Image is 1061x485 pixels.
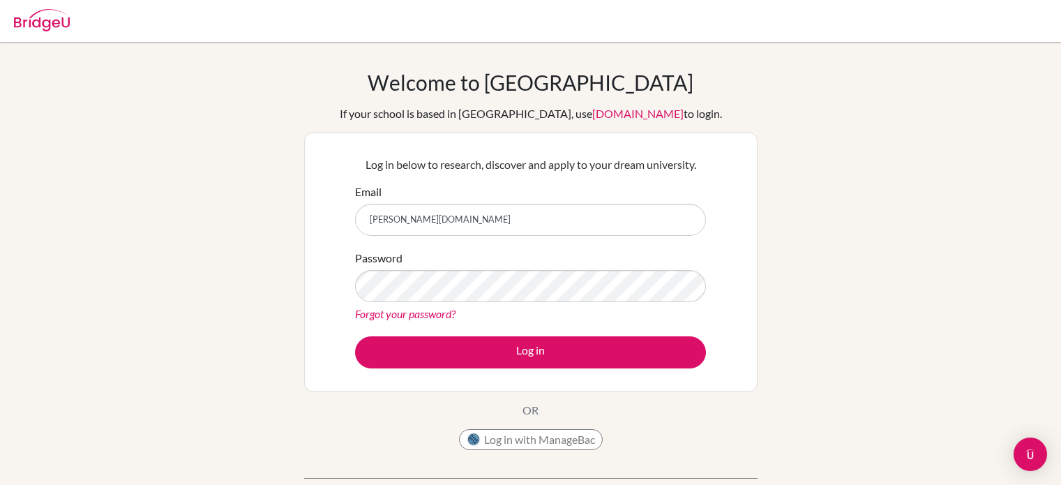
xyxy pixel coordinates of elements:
button: Log in with ManageBac [459,429,603,450]
h1: Welcome to [GEOGRAPHIC_DATA] [368,70,693,95]
button: Log in [355,336,706,368]
div: Open Intercom Messenger [1014,438,1047,471]
div: If your school is based in [GEOGRAPHIC_DATA], use to login. [340,105,722,122]
a: [DOMAIN_NAME] [592,107,684,120]
img: Bridge-U [14,9,70,31]
label: Password [355,250,402,267]
p: OR [522,402,539,419]
p: Log in below to research, discover and apply to your dream university. [355,156,706,173]
label: Email [355,184,382,200]
a: Forgot your password? [355,307,456,320]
